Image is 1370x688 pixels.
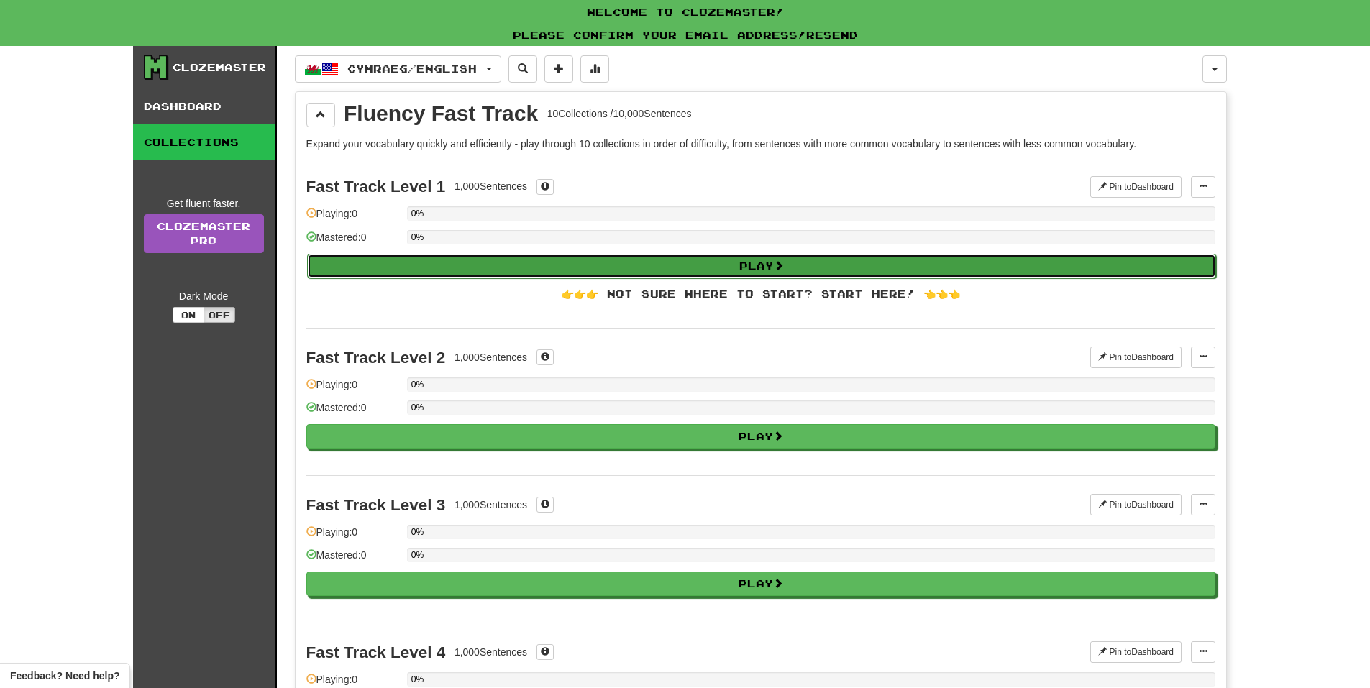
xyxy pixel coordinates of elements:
[455,645,527,659] div: 1,000 Sentences
[10,669,119,683] span: Open feedback widget
[133,124,275,160] a: Collections
[306,496,446,514] div: Fast Track Level 3
[173,60,266,75] div: Clozemaster
[455,179,527,193] div: 1,000 Sentences
[580,55,609,83] button: More stats
[144,214,264,253] a: ClozemasterPro
[295,55,501,83] button: Cymraeg/English
[347,63,477,75] span: Cymraeg / English
[455,350,527,364] div: 1,000 Sentences
[306,287,1215,301] div: 👉👉👉 Not sure where to start? Start here! 👈👈👈
[306,525,400,549] div: Playing: 0
[306,424,1215,449] button: Play
[1090,494,1182,515] button: Pin toDashboard
[306,548,400,572] div: Mastered: 0
[344,103,538,124] div: Fluency Fast Track
[306,137,1215,151] p: Expand your vocabulary quickly and efficiently - play through 10 collections in order of difficul...
[173,307,204,323] button: On
[144,289,264,303] div: Dark Mode
[508,55,537,83] button: Search sentences
[306,206,400,230] div: Playing: 0
[806,29,858,41] a: Resend
[1090,176,1182,198] button: Pin toDashboard
[307,254,1216,278] button: Play
[547,106,692,121] div: 10 Collections / 10,000 Sentences
[204,307,235,323] button: Off
[133,88,275,124] a: Dashboard
[144,196,264,211] div: Get fluent faster.
[544,55,573,83] button: Add sentence to collection
[306,643,446,661] div: Fast Track Level 4
[306,349,446,367] div: Fast Track Level 2
[306,400,400,424] div: Mastered: 0
[306,377,400,401] div: Playing: 0
[455,497,527,512] div: 1,000 Sentences
[306,178,446,196] div: Fast Track Level 1
[306,572,1215,596] button: Play
[1090,641,1182,663] button: Pin toDashboard
[306,230,400,254] div: Mastered: 0
[1090,347,1182,368] button: Pin toDashboard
